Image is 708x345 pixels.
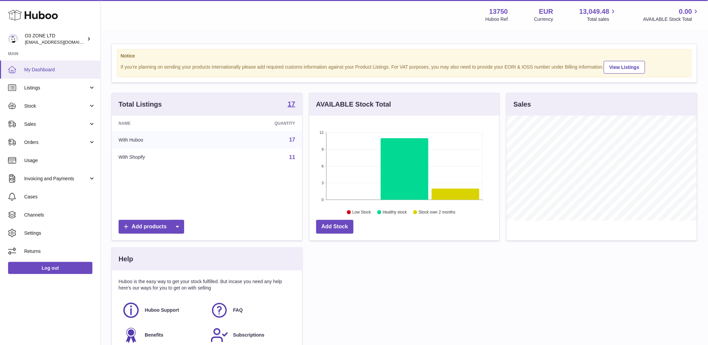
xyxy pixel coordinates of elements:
a: 11 [289,154,295,160]
text: Stock over 2 months [419,210,455,215]
strong: EUR [539,7,553,16]
a: 0.00 AVAILABLE Stock Total [643,7,700,23]
span: My Dashboard [24,67,95,73]
div: Huboo Ref [486,16,508,23]
a: 17 [288,101,295,109]
a: 17 [289,137,295,143]
span: Subscriptions [233,332,264,338]
span: Huboo Support [145,307,179,313]
strong: Notice [121,53,688,59]
span: Settings [24,230,95,236]
a: Log out [8,262,92,274]
a: Subscriptions [210,326,292,344]
span: Orders [24,139,88,146]
span: Benefits [145,332,163,338]
th: Name [112,116,214,131]
div: If you're planning on sending your products internationally please add required customs informati... [121,60,688,74]
text: 6 [322,164,324,168]
text: 9 [322,147,324,151]
span: Usage [24,157,95,164]
h3: AVAILABLE Stock Total [316,100,391,109]
h3: Total Listings [119,100,162,109]
span: Returns [24,248,95,255]
text: Healthy stock [383,210,407,215]
span: Channels [24,212,95,218]
span: AVAILABLE Stock Total [643,16,700,23]
text: Low Stock [352,210,371,215]
img: hello@o3zoneltd.co.uk [8,34,18,44]
h3: Help [119,255,133,264]
span: 0.00 [679,7,692,16]
text: 0 [322,198,324,202]
a: View Listings [604,61,645,74]
h3: Sales [513,100,531,109]
a: 13,049.48 Total sales [579,7,617,23]
text: 3 [322,181,324,185]
p: Huboo is the easy way to get your stock fulfilled. But incase you need any help here's our ways f... [119,278,295,291]
a: Huboo Support [122,301,204,319]
text: 12 [320,130,324,135]
strong: 17 [288,101,295,107]
strong: 13750 [489,7,508,16]
span: Invoicing and Payments [24,176,88,182]
span: Stock [24,103,88,109]
a: Add Stock [316,220,353,234]
td: With Huboo [112,131,214,149]
a: FAQ [210,301,292,319]
td: With Shopify [112,149,214,166]
span: Sales [24,121,88,127]
div: Currency [534,16,553,23]
a: Benefits [122,326,204,344]
span: Listings [24,85,88,91]
span: FAQ [233,307,243,313]
span: Cases [24,194,95,200]
a: Add products [119,220,184,234]
span: [EMAIL_ADDRESS][DOMAIN_NAME] [25,39,99,45]
span: Total sales [587,16,617,23]
th: Quantity [214,116,302,131]
span: 13,049.48 [579,7,609,16]
div: O3 ZONE LTD [25,33,85,45]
